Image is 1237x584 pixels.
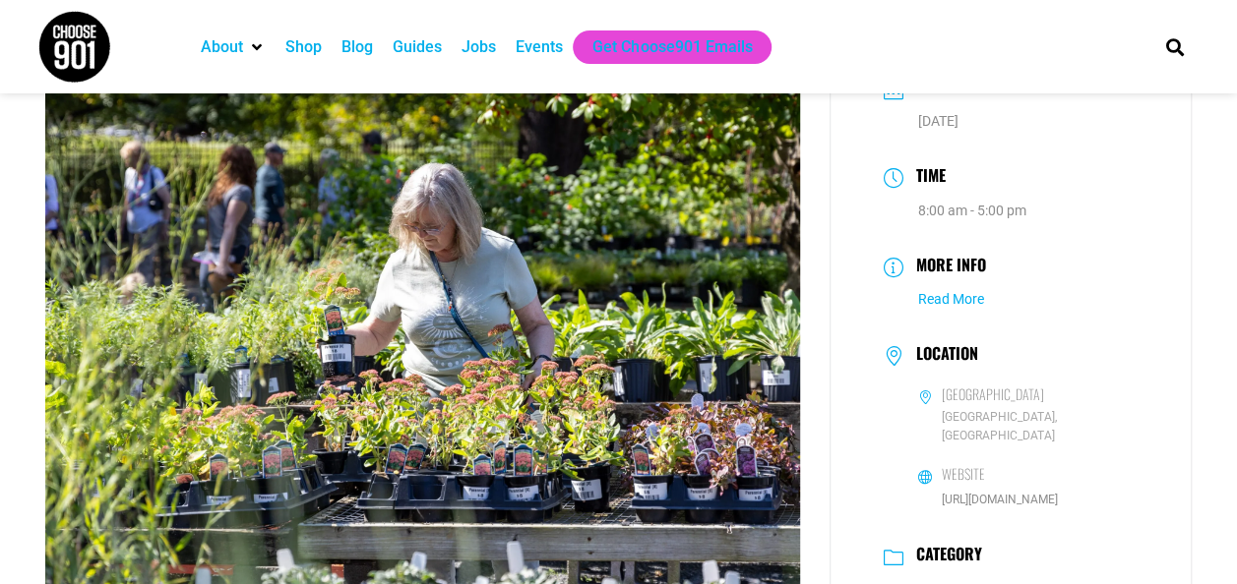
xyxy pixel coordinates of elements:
a: Jobs [462,35,496,59]
h3: Time [906,163,946,192]
h3: More Info [906,253,986,281]
span: [DATE] [918,113,959,129]
span: [GEOGRAPHIC_DATA], [GEOGRAPHIC_DATA] [918,408,1139,445]
h6: [GEOGRAPHIC_DATA] [942,385,1044,403]
a: Read More [918,291,984,307]
a: Events [516,35,563,59]
nav: Main nav [191,30,1132,64]
h3: Location [906,344,978,368]
h3: Category [906,545,982,568]
a: About [201,35,243,59]
div: Search [1158,30,1191,63]
div: About [191,30,276,64]
a: Shop [285,35,322,59]
abbr: 8:00 am - 5:00 pm [918,203,1026,218]
a: [URL][DOMAIN_NAME] [942,493,1058,506]
h6: Website [942,465,985,483]
a: Blog [341,35,373,59]
a: Get Choose901 Emails [592,35,752,59]
a: Guides [393,35,442,59]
